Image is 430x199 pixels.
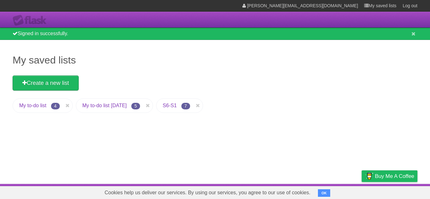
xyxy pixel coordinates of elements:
img: Buy me a coffee [365,171,373,181]
span: 5 [131,103,140,109]
a: Terms [332,185,346,197]
a: My to-do list [19,103,46,108]
span: Buy me a coffee [375,171,414,182]
a: Buy me a coffee [362,170,417,182]
h1: My saved lists [13,53,417,68]
a: Create a new list [13,75,79,91]
div: Flask [13,15,50,26]
a: Privacy [354,185,370,197]
a: My to-do list [DATE] [82,103,127,108]
a: S6-S1 [163,103,177,108]
span: 7 [181,103,190,109]
a: Developers [299,185,324,197]
span: Cookies help us deliver our services. By using our services, you agree to our use of cookies. [98,186,317,199]
a: Suggest a feature [378,185,417,197]
a: About [278,185,291,197]
span: 4 [51,103,60,109]
button: OK [318,189,330,197]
